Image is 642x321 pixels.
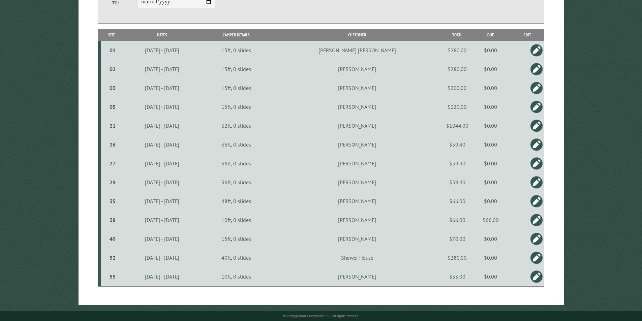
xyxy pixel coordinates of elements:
[471,97,511,116] td: $0.00
[271,60,444,78] td: [PERSON_NAME]
[123,141,201,148] div: [DATE] - [DATE]
[123,122,201,129] div: [DATE] - [DATE]
[202,192,271,211] td: 48ft, 0 slides
[444,192,471,211] td: $66.00
[104,198,121,204] div: 35
[202,211,271,229] td: 10ft, 0 slides
[202,267,271,286] td: 10ft, 0 slides
[471,60,511,78] td: $0.00
[104,141,121,148] div: 26
[444,116,471,135] td: $1044.00
[471,267,511,286] td: $0.00
[271,97,444,116] td: [PERSON_NAME]
[471,248,511,267] td: $0.00
[471,135,511,154] td: $0.00
[202,154,271,173] td: 36ft, 0 slides
[104,103,121,110] div: 05
[471,229,511,248] td: $0.00
[123,66,201,72] div: [DATE] - [DATE]
[271,29,444,41] th: Customer
[444,29,471,41] th: Total
[471,154,511,173] td: $0.00
[104,217,121,223] div: 38
[104,179,121,186] div: 29
[202,173,271,192] td: 36ft, 0 slides
[202,78,271,97] td: 15ft, 0 slides
[271,192,444,211] td: [PERSON_NAME]
[444,211,471,229] td: $66.00
[123,198,201,204] div: [DATE] - [DATE]
[271,248,444,267] td: Shower House
[271,154,444,173] td: [PERSON_NAME]
[471,29,511,41] th: Due
[122,29,202,41] th: Dates
[202,60,271,78] td: 15ft, 0 slides
[202,29,271,41] th: Camper Details
[271,229,444,248] td: [PERSON_NAME]
[202,97,271,116] td: 15ft, 0 slides
[271,211,444,229] td: [PERSON_NAME]
[471,192,511,211] td: $0.00
[104,66,121,72] div: 02
[123,273,201,280] div: [DATE] - [DATE]
[471,116,511,135] td: $0.00
[471,173,511,192] td: $0.00
[444,154,471,173] td: $59.40
[444,267,471,286] td: $33.00
[444,60,471,78] td: $280.00
[444,248,471,267] td: $280.00
[271,116,444,135] td: [PERSON_NAME]
[271,41,444,60] td: [PERSON_NAME] [PERSON_NAME]
[104,160,121,167] div: 27
[444,41,471,60] td: $280.00
[283,314,359,318] small: © Campground Commander LLC. All rights reserved.
[271,267,444,286] td: [PERSON_NAME]
[104,85,121,91] div: 03
[471,41,511,60] td: $0.00
[123,235,201,242] div: [DATE] - [DATE]
[202,41,271,60] td: 15ft, 0 slides
[202,135,271,154] td: 36ft, 0 slides
[271,135,444,154] td: [PERSON_NAME]
[444,78,471,97] td: $200.00
[104,273,121,280] div: 55
[471,78,511,97] td: $0.00
[444,135,471,154] td: $59.40
[271,173,444,192] td: [PERSON_NAME]
[104,122,121,129] div: 21
[123,160,201,167] div: [DATE] - [DATE]
[123,179,201,186] div: [DATE] - [DATE]
[444,173,471,192] td: $59.40
[123,85,201,91] div: [DATE] - [DATE]
[101,29,122,41] th: Site
[271,78,444,97] td: [PERSON_NAME]
[202,116,271,135] td: 32ft, 0 slides
[202,248,271,267] td: 40ft, 0 slides
[123,254,201,261] div: [DATE] - [DATE]
[511,29,545,41] th: Edit
[123,217,201,223] div: [DATE] - [DATE]
[104,47,121,54] div: 01
[202,229,271,248] td: 15ft, 0 slides
[104,235,121,242] div: 49
[444,229,471,248] td: $70.00
[123,103,201,110] div: [DATE] - [DATE]
[444,97,471,116] td: $320.00
[471,211,511,229] td: $66.00
[104,254,121,261] div: 52
[123,47,201,54] div: [DATE] - [DATE]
